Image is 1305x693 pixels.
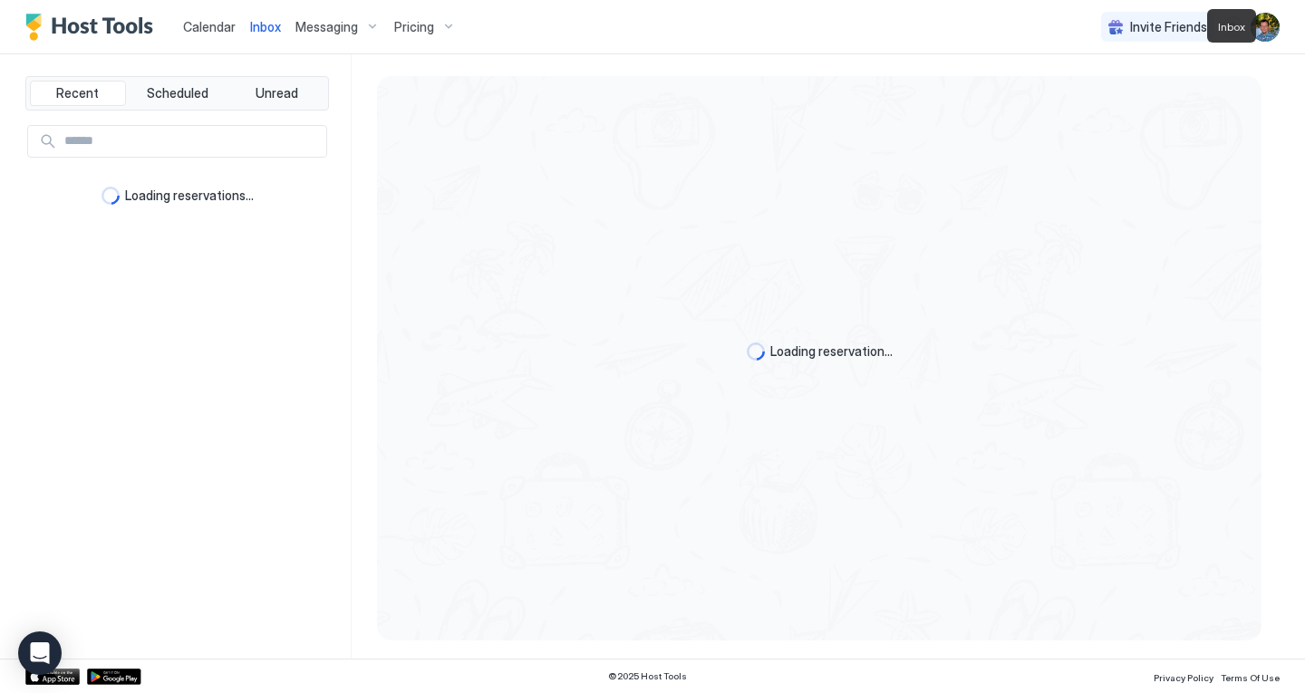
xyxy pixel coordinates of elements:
[256,85,298,101] span: Unread
[183,19,236,34] span: Calendar
[250,19,281,34] span: Inbox
[1154,672,1213,683] span: Privacy Policy
[1218,20,1245,34] span: Inbox
[130,81,226,106] button: Scheduled
[56,85,99,101] span: Recent
[770,343,893,360] span: Loading reservation...
[1221,667,1280,686] a: Terms Of Use
[394,19,434,35] span: Pricing
[147,85,208,101] span: Scheduled
[101,187,120,205] div: loading
[228,81,324,106] button: Unread
[250,17,281,36] a: Inbox
[125,188,254,204] span: Loading reservations...
[608,670,687,682] span: © 2025 Host Tools
[1251,13,1280,42] div: User profile
[183,17,236,36] a: Calendar
[295,19,358,35] span: Messaging
[87,669,141,685] a: Google Play Store
[1221,672,1280,683] span: Terms Of Use
[30,81,126,106] button: Recent
[747,342,765,361] div: loading
[18,631,62,675] div: Open Intercom Messenger
[1154,667,1213,686] a: Privacy Policy
[57,126,326,157] input: Input Field
[25,76,329,111] div: tab-group
[25,669,80,685] a: App Store
[25,14,161,41] a: Host Tools Logo
[1130,19,1207,35] span: Invite Friends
